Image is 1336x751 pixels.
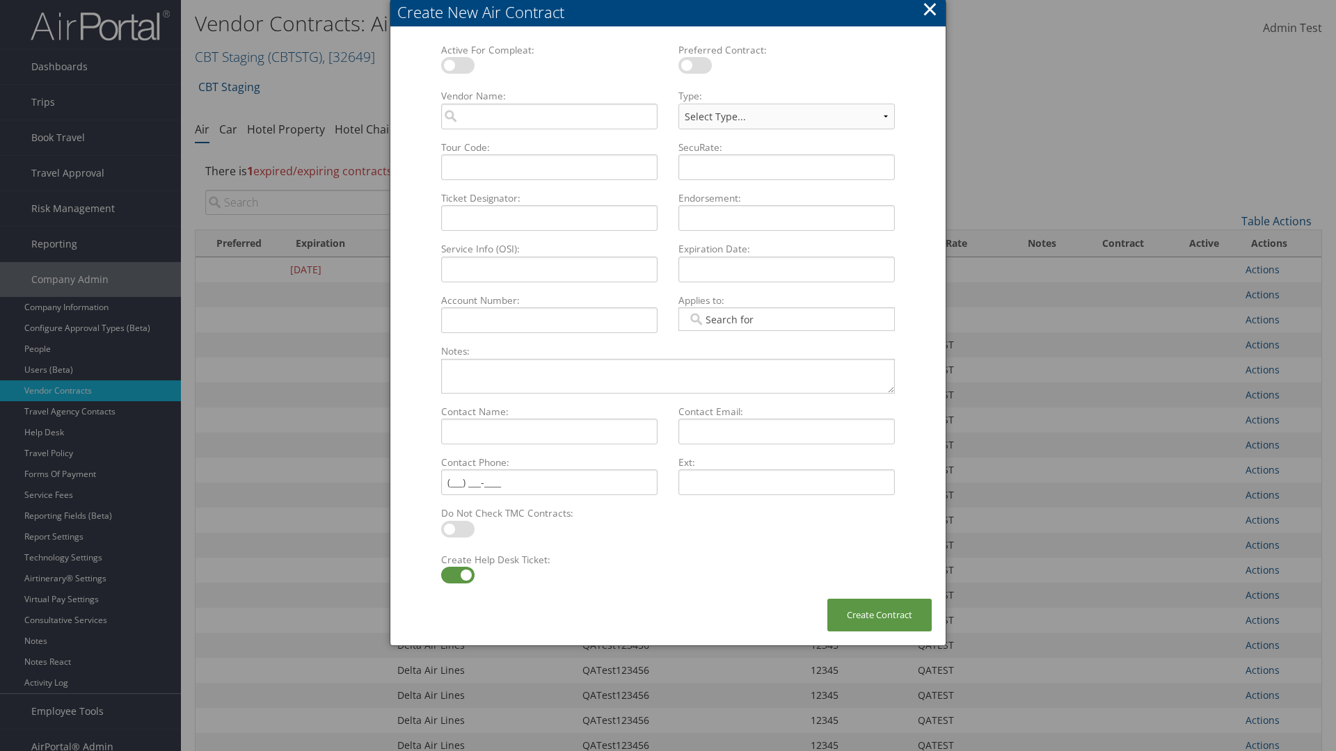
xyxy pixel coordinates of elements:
[441,154,658,180] input: Tour Code:
[678,104,895,129] select: Type:
[441,419,658,444] input: Contact Name:
[436,43,663,57] label: Active For Compleat:
[436,405,663,419] label: Contact Name:
[441,257,658,282] input: Service Info (OSI):
[673,293,900,307] label: Applies to:
[441,359,895,394] textarea: Notes:
[436,293,663,307] label: Account Number:
[441,307,658,333] input: Account Number:
[397,1,946,23] div: Create New Air Contract
[436,140,663,154] label: Tour Code:
[687,312,765,326] input: Applies to:
[436,242,663,256] label: Service Info (OSI):
[436,553,663,567] label: Create Help Desk Ticket:
[441,104,658,129] input: Vendor Name:
[678,205,895,231] input: Endorsement:
[436,506,663,520] label: Do Not Check TMC Contracts:
[673,43,900,57] label: Preferred Contract:
[678,154,895,180] input: SecuRate:
[673,191,900,205] label: Endorsement:
[441,469,658,495] input: Contact Phone:
[827,599,932,631] button: Create Contract
[436,344,900,358] label: Notes:
[673,242,900,256] label: Expiration Date:
[673,140,900,154] label: SecuRate:
[441,205,658,231] input: Ticket Designator:
[436,191,663,205] label: Ticket Designator:
[436,455,663,469] label: Contact Phone:
[678,419,895,444] input: Contact Email:
[678,257,895,282] input: Expiration Date:
[678,469,895,495] input: Ext:
[673,455,900,469] label: Ext:
[673,89,900,103] label: Type:
[673,405,900,419] label: Contact Email:
[436,89,663,103] label: Vendor Name:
